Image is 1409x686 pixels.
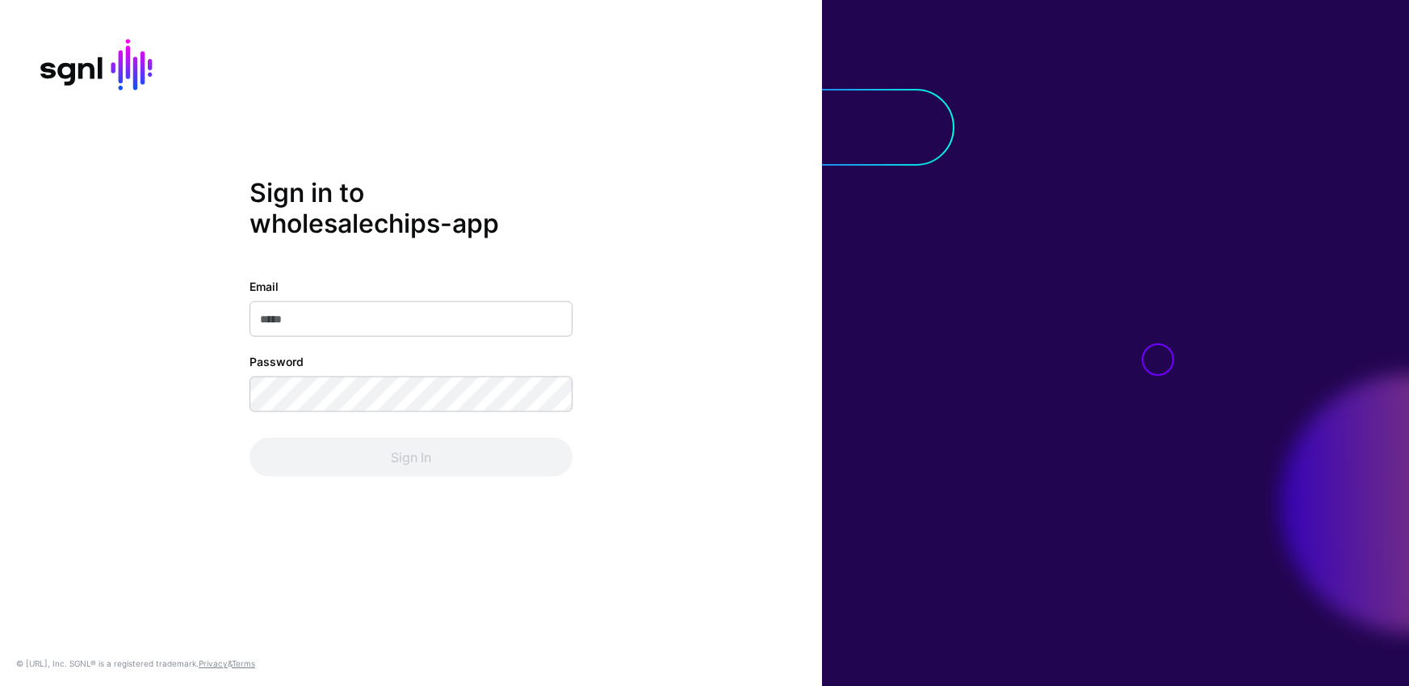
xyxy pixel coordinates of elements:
[250,278,279,295] label: Email
[250,353,304,370] label: Password
[232,659,255,668] a: Terms
[250,177,572,239] h2: Sign in to wholesalechips-app
[16,657,255,670] div: © [URL], Inc. SGNL® is a registered trademark. &
[199,659,228,668] a: Privacy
